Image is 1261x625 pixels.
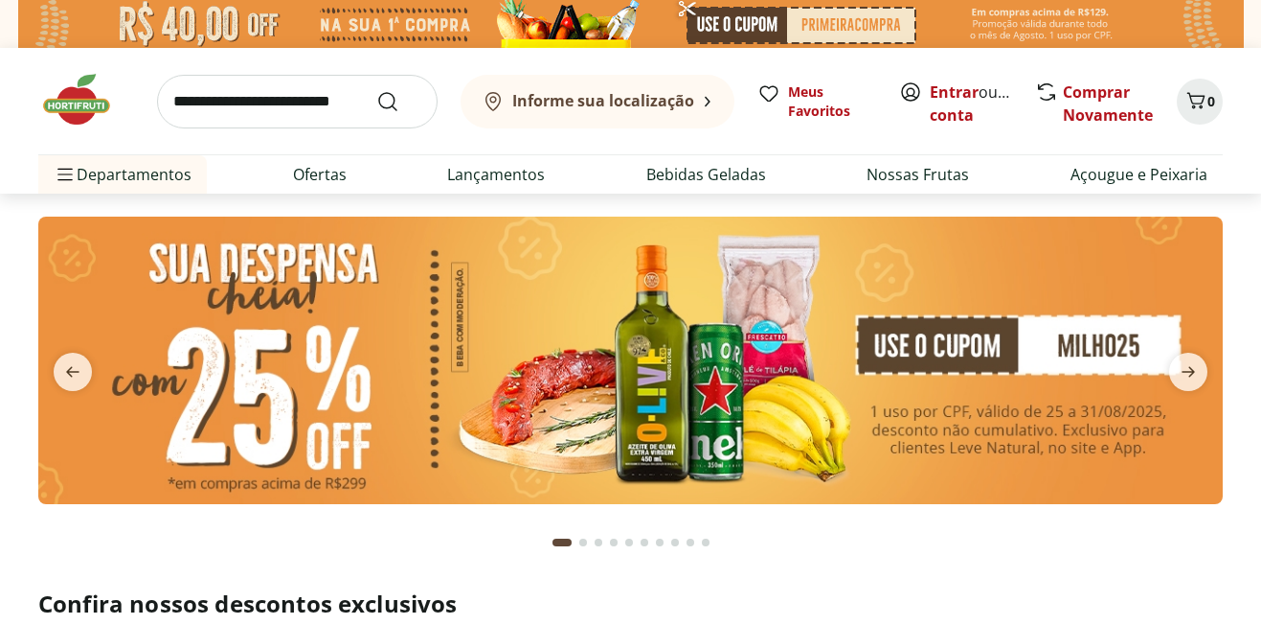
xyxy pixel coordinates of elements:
[683,520,698,566] button: Go to page 9 from fs-carousel
[1063,81,1153,126] a: Comprar Novamente
[461,75,734,128] button: Informe sua localização
[930,81,979,103] a: Entrar
[621,520,637,566] button: Go to page 5 from fs-carousel
[549,520,575,566] button: Current page from fs-carousel
[447,163,545,186] a: Lançamentos
[575,520,591,566] button: Go to page 2 from fs-carousel
[591,520,606,566] button: Go to page 3 from fs-carousel
[757,82,876,121] a: Meus Favoritos
[157,75,438,128] input: search
[512,90,694,111] b: Informe sua localização
[1154,353,1223,391] button: next
[376,90,422,113] button: Submit Search
[652,520,667,566] button: Go to page 7 from fs-carousel
[637,520,652,566] button: Go to page 6 from fs-carousel
[930,81,1015,127] span: ou
[606,520,621,566] button: Go to page 4 from fs-carousel
[698,520,713,566] button: Go to page 10 from fs-carousel
[667,520,683,566] button: Go to page 8 from fs-carousel
[1177,79,1223,125] button: Carrinho
[1207,92,1215,110] span: 0
[54,151,191,197] span: Departamentos
[788,82,876,121] span: Meus Favoritos
[38,589,1223,619] h2: Confira nossos descontos exclusivos
[1070,163,1207,186] a: Açougue e Peixaria
[930,81,1035,126] a: Criar conta
[38,353,107,391] button: previous
[38,217,1223,504] img: cupom
[38,71,134,128] img: Hortifruti
[646,163,766,186] a: Bebidas Geladas
[867,163,969,186] a: Nossas Frutas
[293,163,347,186] a: Ofertas
[54,151,77,197] button: Menu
